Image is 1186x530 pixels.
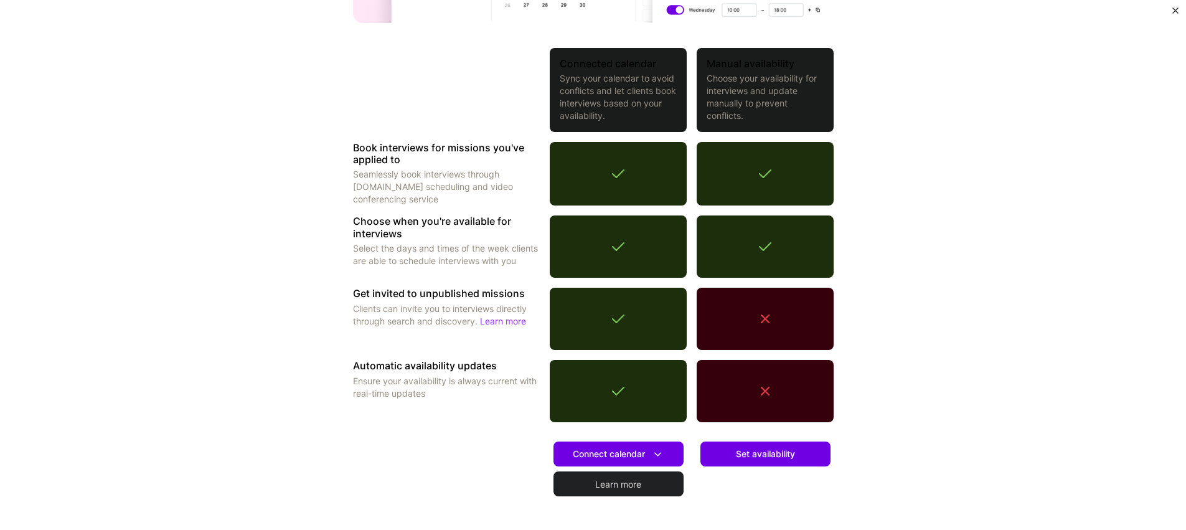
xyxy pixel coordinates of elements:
[553,442,684,466] button: Connect calendar
[353,215,540,239] h3: Choose when you're available for interviews
[353,168,540,206] p: Seamlessly book interviews through [DOMAIN_NAME] scheduling and video conferencing service
[700,442,831,466] button: Set availability
[353,242,540,267] p: Select the days and times of the week clients are able to schedule interviews with you
[1172,7,1179,21] button: Close
[353,375,540,400] p: Ensure your availability is always current with real-time updates
[353,360,540,372] h3: Automatic availability updates
[553,471,684,496] a: Learn more
[736,448,795,460] span: Set availability
[707,58,824,70] h3: Manual availability
[560,58,677,70] h3: Connected calendar
[480,316,526,326] a: Learn more
[707,72,824,122] p: Choose your availability for interviews and update manually to prevent conflicts.
[353,288,540,300] h3: Get invited to unpublished missions
[353,142,540,166] h3: Book interviews for missions you've applied to
[651,448,664,461] i: icon DownArrowWhite
[573,448,664,461] span: Connect calendar
[560,72,677,122] p: Sync your calendar to avoid conflicts and let clients book interviews based on your availability.
[353,303,540,328] p: Clients can invite you to interviews directly through search and discovery.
